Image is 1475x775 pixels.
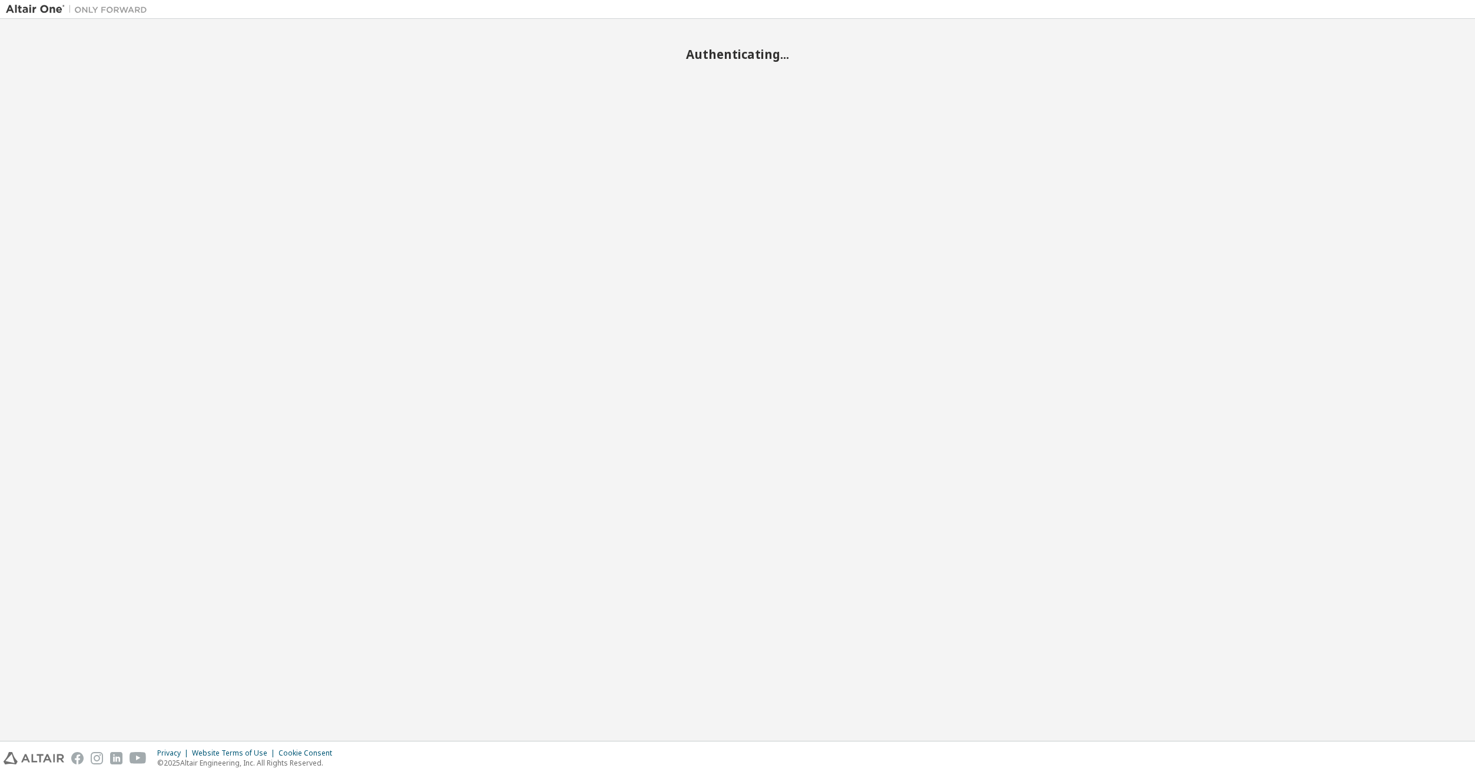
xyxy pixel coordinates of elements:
div: Cookie Consent [279,748,339,758]
div: Privacy [157,748,192,758]
img: altair_logo.svg [4,752,64,764]
h2: Authenticating... [6,47,1469,62]
img: linkedin.svg [110,752,122,764]
div: Website Terms of Use [192,748,279,758]
p: © 2025 Altair Engineering, Inc. All Rights Reserved. [157,758,339,768]
img: instagram.svg [91,752,103,764]
img: facebook.svg [71,752,84,764]
img: youtube.svg [130,752,147,764]
img: Altair One [6,4,153,15]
